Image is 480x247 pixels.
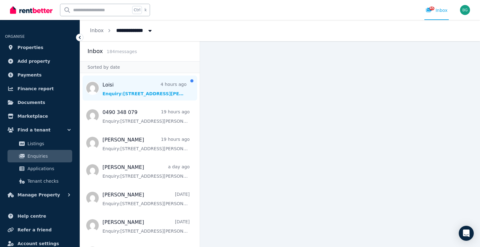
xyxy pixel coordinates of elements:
[107,49,137,54] span: 184 message s
[27,152,70,160] span: Enquiries
[102,109,190,124] a: 0490 348 07919 hours agoEnquiry:[STREET_ADDRESS][PERSON_NAME].
[17,112,48,120] span: Marketplace
[10,5,52,15] img: RentBetter
[17,191,60,199] span: Manage Property
[7,150,72,162] a: Enquiries
[102,81,187,97] a: Loisi4 hours agoEnquiry:[STREET_ADDRESS][PERSON_NAME].
[80,20,163,41] nav: Breadcrumb
[5,124,75,136] button: Find a tenant
[17,212,46,220] span: Help centre
[144,7,147,12] span: k
[5,82,75,95] a: Finance report
[5,110,75,122] a: Marketplace
[17,99,45,106] span: Documents
[90,27,104,33] a: Inbox
[80,73,200,247] nav: Message list
[80,61,200,73] div: Sorted by date
[17,226,52,234] span: Refer a friend
[5,224,75,236] a: Refer a friend
[102,191,190,207] a: [PERSON_NAME][DATE]Enquiry:[STREET_ADDRESS][PERSON_NAME].
[5,41,75,54] a: Properties
[132,6,142,14] span: Ctrl
[27,165,70,172] span: Applications
[17,126,51,134] span: Find a tenant
[102,136,190,152] a: [PERSON_NAME]19 hours agoEnquiry:[STREET_ADDRESS][PERSON_NAME].
[87,47,103,56] h2: Inbox
[460,5,470,15] img: Ben Gibson
[5,34,25,39] span: ORGANISE
[5,69,75,81] a: Payments
[7,137,72,150] a: Listings
[17,44,43,51] span: Properties
[17,71,42,79] span: Payments
[5,96,75,109] a: Documents
[27,140,70,147] span: Listings
[5,55,75,67] a: Add property
[5,210,75,222] a: Help centre
[27,177,70,185] span: Tenant checks
[17,85,54,92] span: Finance report
[5,189,75,201] button: Manage Property
[17,57,50,65] span: Add property
[459,226,474,241] div: Open Intercom Messenger
[102,164,190,179] a: [PERSON_NAME]a day agoEnquiry:[STREET_ADDRESS][PERSON_NAME].
[426,7,447,13] div: Inbox
[7,175,72,187] a: Tenant checks
[102,219,190,234] a: [PERSON_NAME][DATE]Enquiry:[STREET_ADDRESS][PERSON_NAME].
[429,7,434,10] span: 45
[7,162,72,175] a: Applications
